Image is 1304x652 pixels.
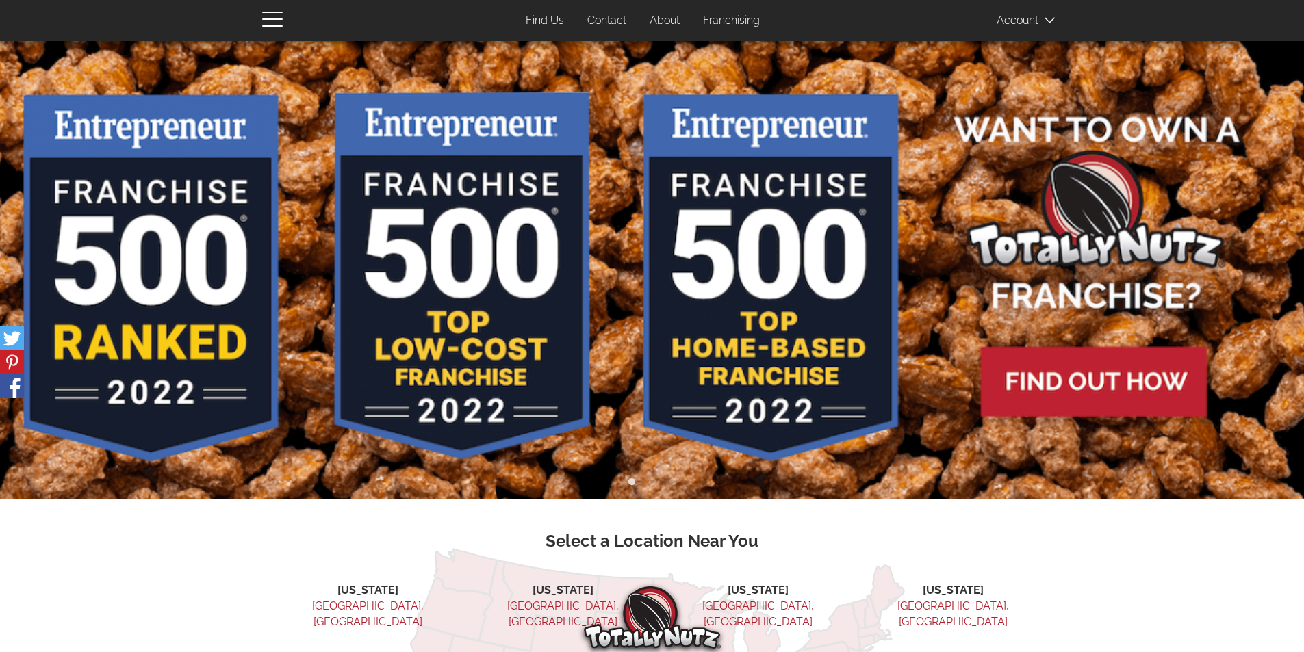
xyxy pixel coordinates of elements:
a: About [639,8,690,34]
h3: Select a Location Near You [272,532,1032,550]
a: [GEOGRAPHIC_DATA], [GEOGRAPHIC_DATA] [507,599,619,628]
li: [US_STATE] [484,583,642,599]
li: [US_STATE] [874,583,1032,599]
a: [GEOGRAPHIC_DATA], [GEOGRAPHIC_DATA] [897,599,1009,628]
li: [US_STATE] [289,583,447,599]
a: Contact [577,8,637,34]
img: Totally Nutz Logo [584,586,721,649]
button: 2 of 3 [645,475,659,489]
a: [GEOGRAPHIC_DATA], [GEOGRAPHIC_DATA] [702,599,814,628]
li: [US_STATE] [679,583,837,599]
a: Franchising [693,8,770,34]
a: [GEOGRAPHIC_DATA], [GEOGRAPHIC_DATA] [312,599,424,628]
a: Find Us [515,8,574,34]
button: 3 of 3 [666,475,680,489]
button: 1 of 3 [625,475,639,489]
